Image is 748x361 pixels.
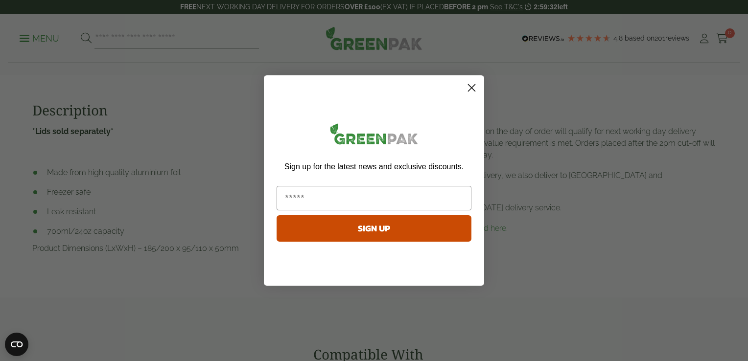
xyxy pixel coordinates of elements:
[277,186,471,210] input: Email
[284,162,464,171] span: Sign up for the latest news and exclusive discounts.
[5,333,28,356] button: Open CMP widget
[277,119,471,152] img: greenpak_logo
[277,215,471,242] button: SIGN UP
[463,79,480,96] button: Close dialog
